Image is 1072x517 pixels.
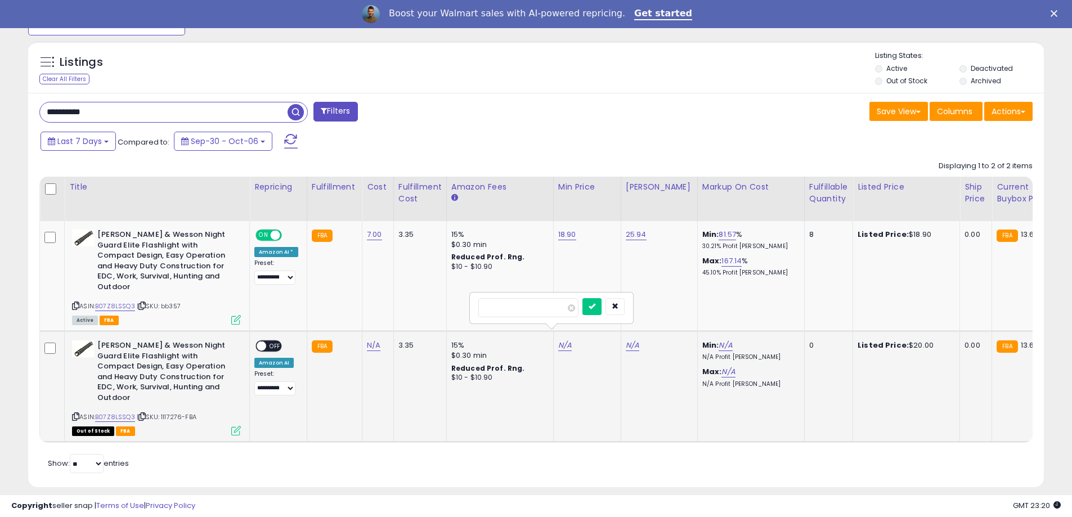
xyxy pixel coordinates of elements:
img: 31PjVUyW8YL._SL40_.jpg [72,340,95,357]
a: 167.14 [721,255,742,267]
div: ASIN: [72,230,241,323]
a: 7.00 [367,229,382,240]
p: 30.21% Profit [PERSON_NAME] [702,242,796,250]
p: Listing States: [875,51,1044,61]
div: % [702,230,796,250]
div: 8 [809,230,844,240]
div: Current Buybox Price [997,181,1055,205]
a: 25.94 [626,229,647,240]
div: Title [69,181,245,193]
span: Columns [937,106,972,117]
button: Actions [984,102,1033,121]
div: seller snap | | [11,501,195,511]
button: Sep-30 - Oct-06 [174,132,272,151]
a: Privacy Policy [146,500,195,511]
div: Fulfillment [312,181,357,193]
div: Close [1051,10,1062,17]
a: 18.90 [558,229,576,240]
div: Preset: [254,370,298,395]
span: ON [257,231,271,240]
h5: Listings [60,55,103,70]
small: FBA [312,340,333,353]
div: Amazon AI * [254,247,298,257]
div: [PERSON_NAME] [626,181,693,193]
p: N/A Profit [PERSON_NAME] [702,380,796,388]
div: ASIN: [72,340,241,434]
div: $10 - $10.90 [451,373,545,383]
b: Listed Price: [858,229,909,240]
b: Reduced Prof. Rng. [451,363,525,373]
div: Boost your Walmart sales with AI-powered repricing. [389,8,625,19]
span: 13.69 [1021,340,1039,350]
div: 3.35 [398,230,438,240]
p: N/A Profit [PERSON_NAME] [702,353,796,361]
span: FBA [116,426,135,436]
b: Reduced Prof. Rng. [451,252,525,262]
span: Show: entries [48,458,129,469]
a: 81.57 [719,229,736,240]
a: Get started [634,8,692,20]
div: Fulfillment Cost [398,181,442,205]
div: 0.00 [965,230,983,240]
div: $18.90 [858,230,951,240]
p: 45.10% Profit [PERSON_NAME] [702,269,796,277]
img: Profile image for Adrian [362,5,380,23]
span: All listings that are currently out of stock and unavailable for purchase on Amazon [72,426,114,436]
b: Min: [702,229,719,240]
small: FBA [312,230,333,242]
div: 0 [809,340,844,350]
a: N/A [721,366,735,377]
div: Min Price [558,181,616,193]
b: Max: [702,366,722,377]
b: [PERSON_NAME] & Wesson Night Guard Elite Flashlight with Compact Design, Easy Operation and Heavy... [97,340,234,406]
th: The percentage added to the cost of goods (COGS) that forms the calculator for Min & Max prices. [697,177,804,221]
span: OFF [266,341,284,351]
div: Amazon Fees [451,181,549,193]
span: Last 7 Days [57,136,102,147]
a: B07Z8LSSQ3 [95,302,135,311]
div: 15% [451,340,545,350]
div: $0.30 min [451,240,545,250]
span: | SKU: 1117276-FBA [137,412,196,421]
span: 13.69 [1021,229,1039,240]
b: Min: [702,340,719,350]
a: Terms of Use [96,500,144,511]
div: Fulfillable Quantity [809,181,848,205]
div: $20.00 [858,340,951,350]
b: [PERSON_NAME] & Wesson Night Guard Elite Flashlight with Compact Design, Easy Operation and Heavy... [97,230,234,295]
div: Repricing [254,181,302,193]
div: Amazon AI [254,358,294,368]
button: Save View [869,102,928,121]
a: B07Z8LSSQ3 [95,412,135,422]
div: Preset: [254,259,298,285]
div: 3.35 [398,340,438,350]
span: All listings currently available for purchase on Amazon [72,316,98,325]
strong: Copyright [11,500,52,511]
span: 2025-10-14 23:20 GMT [1013,500,1061,511]
div: Markup on Cost [702,181,800,193]
button: Last 7 Days [41,132,116,151]
a: N/A [719,340,732,351]
div: % [702,256,796,277]
label: Archived [971,76,1001,86]
div: 15% [451,230,545,240]
label: Out of Stock [886,76,927,86]
span: FBA [100,316,119,325]
small: Amazon Fees. [451,193,458,203]
span: | SKU: bb357 [137,302,181,311]
small: FBA [997,230,1017,242]
span: OFF [280,231,298,240]
a: N/A [626,340,639,351]
div: Displaying 1 to 2 of 2 items [939,161,1033,172]
span: Sep-30 - Oct-06 [191,136,258,147]
button: Columns [930,102,983,121]
a: N/A [558,340,572,351]
div: $10 - $10.90 [451,262,545,272]
b: Listed Price: [858,340,909,350]
div: Listed Price [858,181,955,193]
label: Active [886,64,907,73]
button: Filters [313,102,357,122]
div: Clear All Filters [39,74,89,84]
span: Compared to: [118,137,169,147]
div: Cost [367,181,389,193]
